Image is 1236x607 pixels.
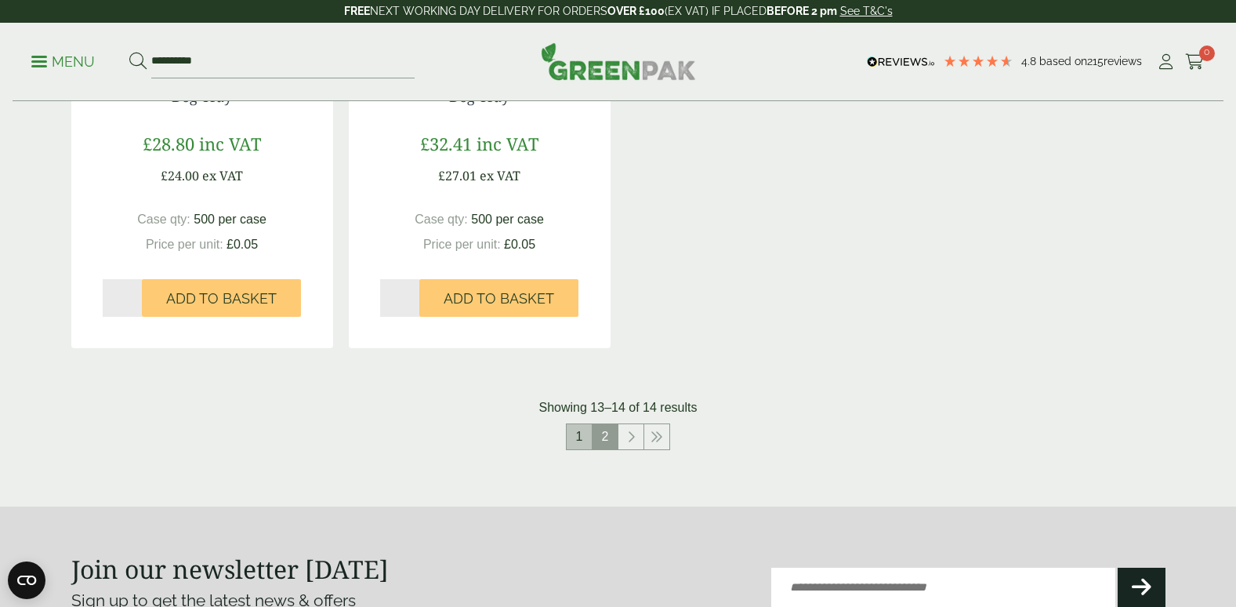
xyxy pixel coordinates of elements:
[1185,50,1205,74] a: 0
[840,5,893,17] a: See T&C's
[419,279,578,317] button: Add to Basket
[767,5,837,17] strong: BEFORE 2 pm
[161,167,199,184] span: £24.00
[199,132,261,155] span: inc VAT
[1021,55,1039,67] span: 4.8
[541,42,696,80] img: GreenPak Supplies
[1104,55,1142,67] span: reviews
[415,213,468,226] span: Case qty:
[146,238,223,251] span: Price per unit:
[143,132,194,155] span: £28.80
[137,213,190,226] span: Case qty:
[504,238,535,251] span: £0.05
[344,5,370,17] strong: FREE
[1039,55,1087,67] span: Based on
[539,398,698,417] p: Showing 13–14 of 14 results
[202,167,243,184] span: ex VAT
[1087,55,1104,67] span: 215
[194,213,266,226] span: 500 per case
[477,132,538,155] span: inc VAT
[227,238,258,251] span: £0.05
[1199,45,1215,61] span: 0
[438,167,477,184] span: £27.01
[420,132,472,155] span: £32.41
[867,56,935,67] img: REVIEWS.io
[31,53,95,68] a: Menu
[567,424,592,449] a: 1
[471,213,544,226] span: 500 per case
[423,238,501,251] span: Price per unit:
[166,290,277,307] span: Add to Basket
[593,424,618,449] span: 2
[31,53,95,71] p: Menu
[444,290,554,307] span: Add to Basket
[8,562,45,599] button: Open CMP widget
[480,167,520,184] span: ex VAT
[1156,54,1176,70] i: My Account
[607,5,665,17] strong: OVER £100
[142,279,301,317] button: Add to Basket
[1185,54,1205,70] i: Cart
[943,54,1013,68] div: 4.79 Stars
[71,552,389,586] strong: Join our newsletter [DATE]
